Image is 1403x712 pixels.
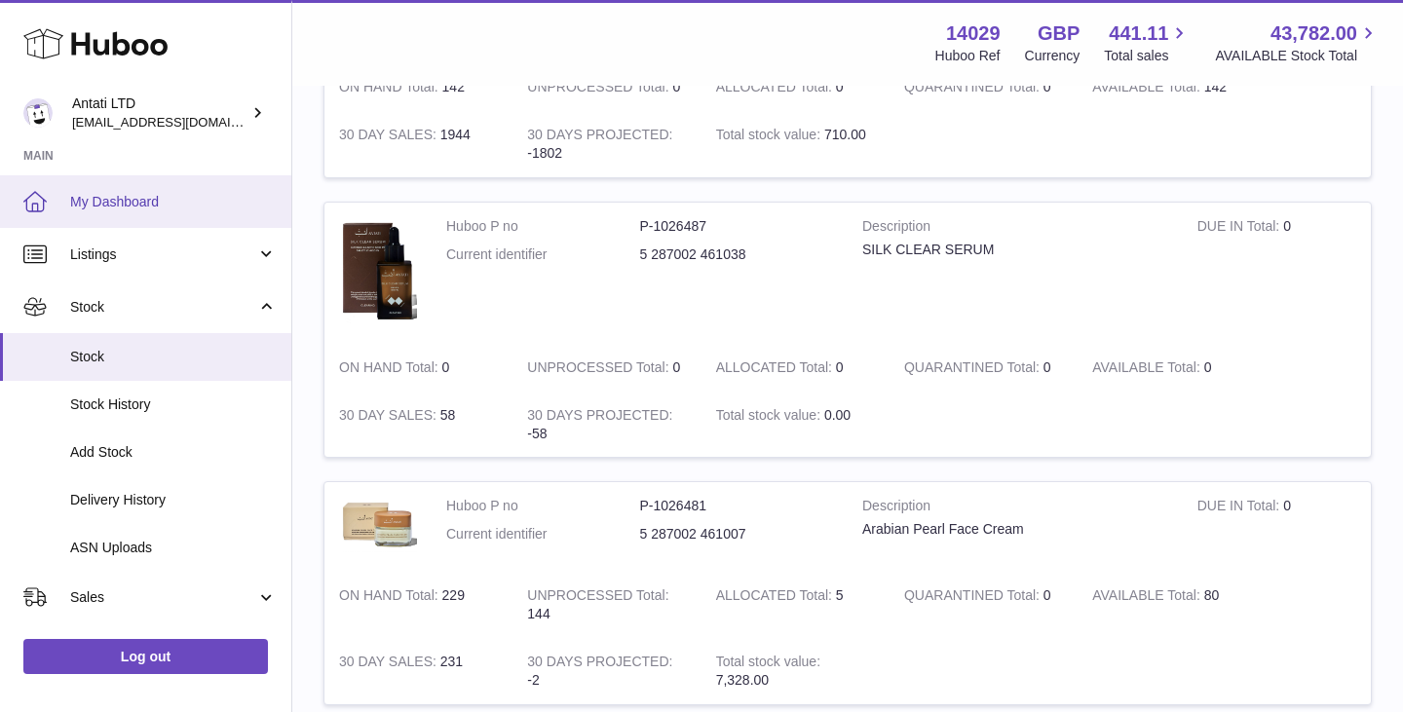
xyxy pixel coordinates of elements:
[824,407,851,423] span: 0.00
[70,193,277,211] span: My Dashboard
[716,359,836,380] strong: ALLOCATED Total
[862,497,1168,520] strong: Description
[1104,20,1191,65] a: 441.11 Total sales
[1092,587,1203,608] strong: AVAILABLE Total
[1215,47,1380,65] span: AVAILABLE Stock Total
[946,20,1001,47] strong: 14029
[640,525,834,543] dd: 5 287002 461007
[527,407,672,428] strong: 30 DAYS PROJECTED
[527,654,672,674] strong: 30 DAYS PROJECTED
[324,392,512,458] td: 58
[640,217,834,236] dd: P-1026487
[339,127,440,147] strong: 30 DAY SALES
[1104,47,1191,65] span: Total sales
[1197,498,1283,518] strong: DUE IN Total
[512,111,701,177] td: -1802
[339,359,442,380] strong: ON HAND Total
[324,572,512,638] td: 229
[904,79,1043,99] strong: QUARANTINED Total
[716,672,770,688] span: 7,328.00
[70,348,277,366] span: Stock
[701,63,890,111] td: 0
[1215,20,1380,65] a: 43,782.00 AVAILABLE Stock Total
[70,395,277,414] span: Stock History
[512,392,701,458] td: -58
[527,79,672,99] strong: UNPROCESSED Total
[446,245,640,264] dt: Current identifier
[527,587,668,608] strong: UNPROCESSED Total
[512,638,701,704] td: -2
[70,245,256,264] span: Listings
[1038,20,1080,47] strong: GBP
[1109,20,1168,47] span: 441.11
[324,63,512,111] td: 142
[824,127,866,142] span: 710.00
[701,344,890,392] td: 0
[70,443,277,462] span: Add Stock
[1078,572,1266,638] td: 80
[324,111,512,177] td: 1944
[512,344,701,392] td: 0
[1183,203,1371,344] td: 0
[716,587,836,608] strong: ALLOCATED Total
[1270,20,1357,47] span: 43,782.00
[339,217,417,324] img: product image
[23,98,53,128] img: toufic@antatiskin.com
[527,359,672,380] strong: UNPROCESSED Total
[339,497,417,552] img: product image
[70,491,277,509] span: Delivery History
[339,79,442,99] strong: ON HAND Total
[72,114,286,130] span: [EMAIL_ADDRESS][DOMAIN_NAME]
[527,127,672,147] strong: 30 DAYS PROJECTED
[512,63,701,111] td: 0
[1092,79,1203,99] strong: AVAILABLE Total
[446,525,640,543] dt: Current identifier
[1043,359,1051,375] span: 0
[446,497,640,515] dt: Huboo P no
[716,127,824,147] strong: Total stock value
[512,572,701,638] td: 144
[324,638,512,704] td: 231
[640,497,834,515] dd: P-1026481
[1183,482,1371,572] td: 0
[339,587,442,608] strong: ON HAND Total
[716,407,824,428] strong: Total stock value
[1197,218,1283,239] strong: DUE IN Total
[862,217,1168,241] strong: Description
[862,241,1168,259] div: SILK CLEAR SERUM
[904,359,1043,380] strong: QUARANTINED Total
[1043,587,1051,603] span: 0
[70,298,256,317] span: Stock
[862,520,1168,539] div: Arabian Pearl Face Cream
[1043,79,1051,94] span: 0
[339,407,440,428] strong: 30 DAY SALES
[701,572,890,638] td: 5
[716,654,820,674] strong: Total stock value
[23,639,268,674] a: Log out
[70,588,256,607] span: Sales
[1078,344,1266,392] td: 0
[1092,359,1203,380] strong: AVAILABLE Total
[716,79,836,99] strong: ALLOCATED Total
[640,245,834,264] dd: 5 287002 461038
[935,47,1001,65] div: Huboo Ref
[904,587,1043,608] strong: QUARANTINED Total
[72,94,247,131] div: Antati LTD
[446,217,640,236] dt: Huboo P no
[70,539,277,557] span: ASN Uploads
[1078,63,1266,111] td: 142
[1025,47,1081,65] div: Currency
[324,344,512,392] td: 0
[339,654,440,674] strong: 30 DAY SALES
